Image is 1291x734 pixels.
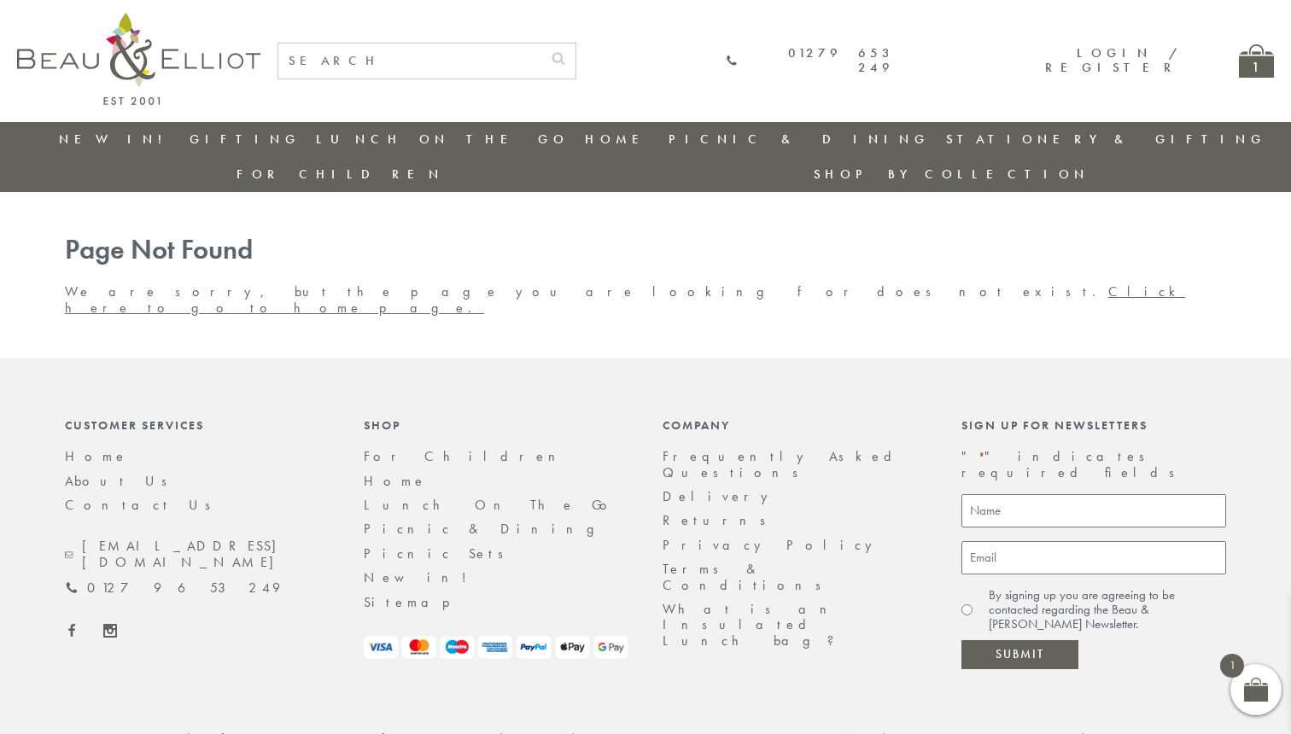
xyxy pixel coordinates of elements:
a: Delivery [663,487,777,505]
a: Contact Us [65,496,222,514]
a: Frequently Asked Questions [663,447,903,481]
a: Picnic & Dining [364,520,611,538]
input: Name [961,494,1226,527]
input: Submit [961,640,1078,669]
img: logo [17,13,260,105]
p: " " indicates required fields [961,449,1226,481]
a: Lunch On The Go [364,496,617,514]
a: [EMAIL_ADDRESS][DOMAIN_NAME] [65,539,330,570]
a: 1 [1239,44,1274,78]
a: Login / Register [1045,44,1179,76]
input: SEARCH [278,44,541,79]
a: What is an Insulated Lunch bag? [663,600,848,650]
a: For Children [364,447,569,465]
a: Picnic Sets [364,545,515,562]
img: payment-logos.png [364,636,628,659]
a: About Us [65,472,178,490]
a: New in! [59,131,173,148]
div: Customer Services [65,418,330,432]
label: By signing up you are agreeing to be contacted regarding the Beau & [PERSON_NAME] Newsletter. [989,588,1226,632]
a: Returns [663,511,777,529]
a: Home [364,472,427,490]
a: For Children [237,166,444,183]
div: Company [663,418,927,432]
a: Home [65,447,128,465]
div: We are sorry, but the page you are looking for does not exist. [48,235,1243,316]
a: Gifting [190,131,301,148]
a: Lunch On The Go [316,131,569,148]
input: Email [961,541,1226,574]
a: Picnic & Dining [669,131,930,148]
a: Sitemap [364,593,473,611]
a: Stationery & Gifting [946,131,1266,148]
span: 1 [1220,654,1244,678]
div: Sign up for newsletters [961,418,1226,432]
a: Privacy Policy [663,536,881,554]
a: Home [585,131,653,148]
a: Click here to go to home page. [65,283,1185,316]
a: 01279 653 249 [726,46,894,76]
a: Shop by collection [814,166,1089,183]
a: Terms & Conditions [663,560,832,593]
h1: Page Not Found [65,235,1226,266]
a: New in! [364,568,479,586]
a: 01279 653 249 [65,580,280,596]
div: Shop [364,418,628,432]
